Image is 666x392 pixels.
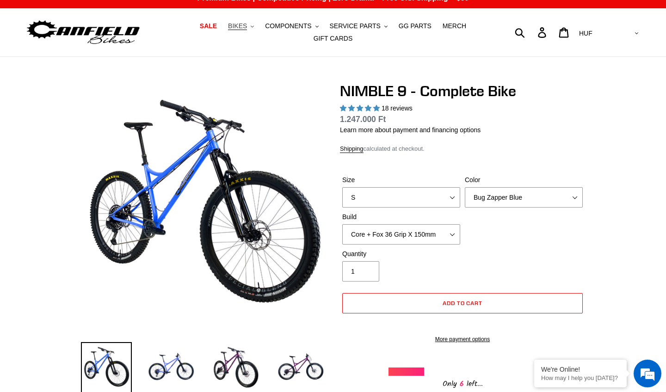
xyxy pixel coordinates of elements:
button: COMPONENTS [260,20,323,32]
span: Add to cart [443,300,483,306]
span: 18 reviews [382,104,413,112]
a: Shipping [340,145,364,153]
button: BIKES [223,20,259,32]
div: We're Online! [541,366,620,373]
p: How may I help you today? [541,374,620,381]
button: Add to cart [342,293,583,313]
span: SERVICE PARTS [329,22,380,30]
label: Color [465,175,583,185]
div: Chat with us now [62,52,169,64]
span: 4.89 stars [340,104,382,112]
a: SALE [195,20,222,32]
span: We're online! [54,116,128,210]
h1: NIMBLE 9 - Complete Bike [340,82,585,100]
img: Canfield Bikes [25,18,141,47]
a: GIFT CARDS [309,32,358,45]
span: GG PARTS [399,22,432,30]
div: Minimize live chat window [152,5,174,27]
label: Size [342,175,460,185]
label: Quantity [342,249,460,259]
span: GIFT CARDS [314,35,353,43]
label: Build [342,212,460,222]
span: MERCH [443,22,466,30]
a: MERCH [438,20,471,32]
span: BIKES [228,22,247,30]
a: Learn more about payment and financing options [340,126,481,134]
span: 1.247.000 Ft [340,115,386,124]
div: Navigation go back [10,51,24,65]
a: GG PARTS [394,20,436,32]
span: SALE [200,22,217,30]
input: Search [520,22,543,43]
span: 6 [457,378,467,390]
div: calculated at checkout. [340,144,585,153]
textarea: Type your message and hit 'Enter' [5,252,176,285]
div: Only left... [388,376,536,390]
span: COMPONENTS [265,22,311,30]
button: SERVICE PARTS [325,20,392,32]
a: More payment options [342,335,583,343]
img: d_696896380_company_1647369064580_696896380 [30,46,53,69]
